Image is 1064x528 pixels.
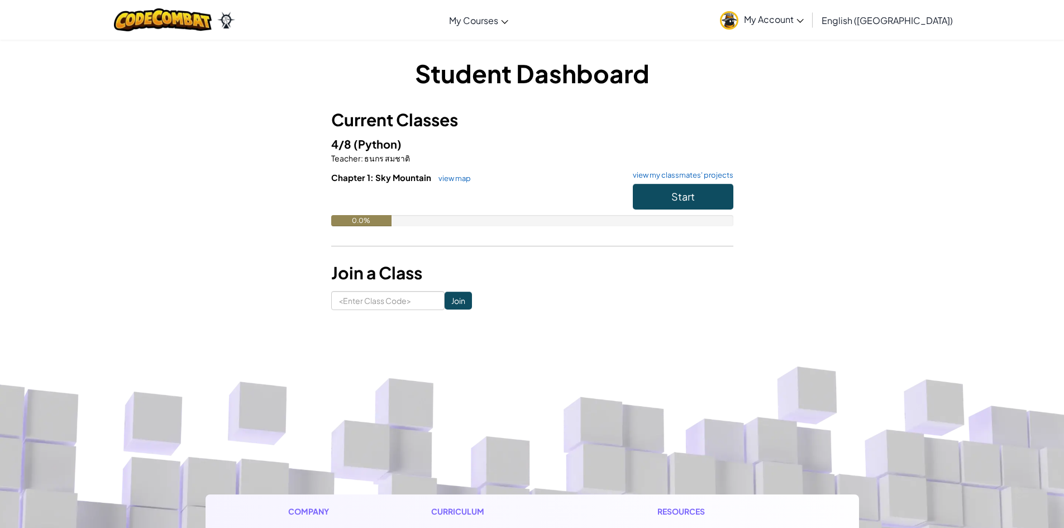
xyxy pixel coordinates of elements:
[449,15,498,26] span: My Courses
[363,153,410,163] span: ธนกร สมชาติ
[288,506,340,517] h1: Company
[331,56,733,91] h1: Student Dashboard
[445,292,472,310] input: Join
[431,506,566,517] h1: Curriculum
[714,2,809,37] a: My Account
[443,5,514,35] a: My Courses
[331,172,433,183] span: Chapter 1: Sky Mountain
[720,11,738,30] img: avatar
[627,172,733,179] a: view my classmates' projects
[657,506,776,517] h1: Resources
[217,12,235,28] img: Ozaria
[331,260,733,286] h3: Join a Class
[331,215,392,226] div: 0.0%
[744,13,804,25] span: My Account
[331,291,445,310] input: <Enter Class Code>
[331,137,354,151] span: 4/8
[816,5,958,35] a: English ([GEOGRAPHIC_DATA])
[331,107,733,132] h3: Current Classes
[433,174,471,183] a: view map
[354,137,402,151] span: (Python)
[361,153,363,163] span: :
[114,8,212,31] img: CodeCombat logo
[822,15,953,26] span: English ([GEOGRAPHIC_DATA])
[331,153,361,163] span: Teacher
[633,184,733,210] button: Start
[671,190,695,203] span: Start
